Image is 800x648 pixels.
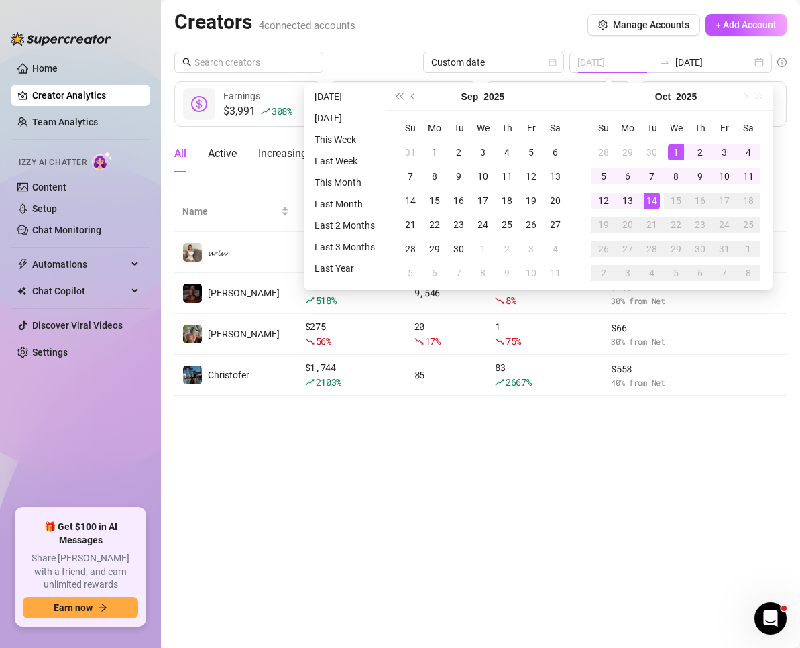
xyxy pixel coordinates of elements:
td: 2025-09-18 [495,188,519,213]
td: 2025-10-02 [495,237,519,261]
div: 29 [668,241,684,257]
button: Previous month (PageUp) [406,83,421,110]
div: 83 [495,360,595,390]
td: 2025-09-12 [519,164,543,188]
div: 1 [426,144,443,160]
div: 16 [692,193,708,209]
div: 6 [620,168,636,184]
div: 5 [523,144,539,160]
td: 2025-09-25 [495,213,519,237]
td: 2025-09-09 [447,164,471,188]
th: Name [174,191,297,232]
span: dollar-circle [191,96,207,112]
td: 2025-10-09 [495,261,519,285]
span: fall [495,296,504,305]
span: 2667 % [506,376,532,388]
div: 25 [740,217,756,233]
div: 28 [595,144,612,160]
td: 2025-10-03 [712,140,736,164]
div: $ 1,744 [305,360,398,390]
td: 2025-10-10 [519,261,543,285]
button: Manage Accounts [587,14,700,36]
td: 2025-09-21 [398,213,422,237]
td: 2025-09-11 [495,164,519,188]
div: 24 [716,217,732,233]
th: We [664,116,688,140]
td: 2025-10-29 [664,237,688,261]
div: 26 [595,241,612,257]
div: 7 [402,168,418,184]
th: Tu [640,116,664,140]
td: 2025-09-28 [398,237,422,261]
th: Tu [447,116,471,140]
div: $3,991 [223,103,292,119]
a: Setup [32,203,57,214]
input: Start date [577,55,654,70]
td: 2025-09-30 [640,140,664,164]
div: 6 [692,265,708,281]
td: 2025-09-24 [471,213,495,237]
th: Th [495,116,519,140]
div: 12 [523,168,539,184]
td: 2025-09-14 [398,188,422,213]
td: 2025-10-31 [712,237,736,261]
span: 40 % from Net [611,376,687,389]
th: Fr [712,116,736,140]
div: 10 [475,168,491,184]
div: 10 [523,265,539,281]
td: 2025-09-16 [447,188,471,213]
div: 1 [668,144,684,160]
div: 28 [402,241,418,257]
div: 2 [451,144,467,160]
img: ANDREA [183,325,202,343]
td: 2025-10-05 [591,164,616,188]
td: 2025-10-01 [664,140,688,164]
a: Chat Monitoring [32,225,101,235]
div: 18 [740,193,756,209]
td: 2025-09-26 [519,213,543,237]
span: Name [182,204,278,219]
a: Discover Viral Videos [32,320,123,331]
div: 11 [547,265,563,281]
a: Team Analytics [32,117,98,127]
td: 2025-09-04 [495,140,519,164]
div: 3 [716,144,732,160]
div: 20 [414,319,479,349]
td: 2025-10-10 [712,164,736,188]
div: 27 [620,241,636,257]
div: 4 [740,144,756,160]
div: 28 [644,241,660,257]
div: 22 [426,217,443,233]
th: Sa [736,116,760,140]
div: 25 [499,217,515,233]
span: fall [495,337,504,346]
span: fall [305,337,315,346]
div: 3 [475,144,491,160]
div: 26 [523,217,539,233]
div: 29 [426,241,443,257]
div: 19 [523,193,539,209]
div: 14 [402,193,418,209]
div: 3 [620,265,636,281]
img: Maria [183,284,202,303]
div: 9 [692,168,708,184]
td: 2025-11-07 [712,261,736,285]
div: 9 [451,168,467,184]
td: 2025-10-25 [736,213,760,237]
div: 15 [668,193,684,209]
span: Share [PERSON_NAME] with a friend, and earn unlimited rewards [23,552,138,592]
td: 2025-09-27 [543,213,567,237]
span: to [659,57,670,68]
th: Sa [543,116,567,140]
span: 30 % from Net [611,294,687,307]
img: Chat Copilot [17,286,26,296]
td: 2025-10-07 [640,164,664,188]
td: 2025-11-06 [688,261,712,285]
div: 11 [740,168,756,184]
span: [PERSON_NAME] [208,288,280,299]
li: Last 3 Months [309,239,380,255]
div: 11 [499,168,515,184]
div: 6 [426,265,443,281]
td: 2025-09-10 [471,164,495,188]
iframe: Intercom live chat [754,602,787,635]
